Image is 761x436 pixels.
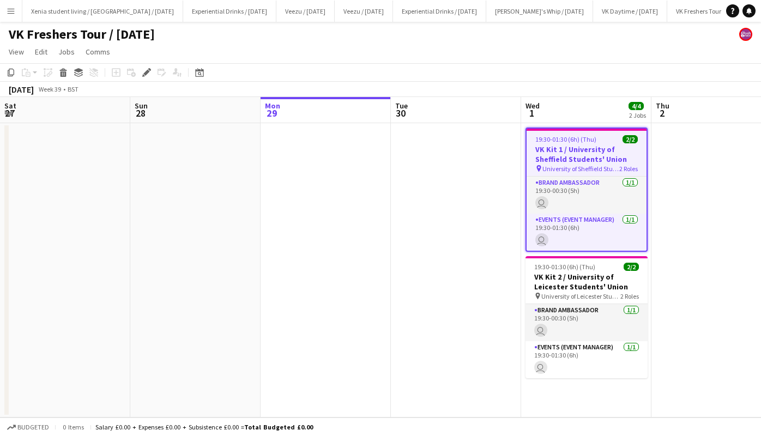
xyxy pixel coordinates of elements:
span: 2/2 [623,135,638,143]
button: VK Daytime / [DATE] [593,1,667,22]
app-card-role: Events (Event Manager)1/119:30-01:30 (6h) [527,214,647,251]
div: Salary £0.00 + Expenses £0.00 + Subsistence £0.00 = [95,423,313,431]
span: 27 [3,107,16,119]
span: 19:30-01:30 (6h) (Thu) [534,263,595,271]
span: Comms [86,47,110,57]
span: Edit [35,47,47,57]
a: Jobs [54,45,79,59]
app-user-avatar: Gosh Promo UK [739,28,752,41]
a: Comms [81,45,114,59]
span: Total Budgeted £0.00 [244,423,313,431]
h3: VK Kit 2 / University of Leicester Students' Union [526,272,648,292]
span: Budgeted [17,423,49,431]
span: University of Sheffield Students' Union [542,165,619,173]
span: 4/4 [629,102,644,110]
app-job-card: 19:30-01:30 (6h) (Thu)2/2VK Kit 1 / University of Sheffield Students' Union University of Sheffie... [526,128,648,252]
app-job-card: 19:30-01:30 (6h) (Thu)2/2VK Kit 2 / University of Leicester Students' Union University of Leicest... [526,256,648,378]
app-card-role: Brand Ambassador1/119:30-00:30 (5h) [527,177,647,214]
a: Edit [31,45,52,59]
span: University of Leicester Students' Union [541,292,620,300]
button: Veezu / [DATE] [276,1,335,22]
span: 2 Roles [620,292,639,300]
a: View [4,45,28,59]
app-card-role: Events (Event Manager)1/119:30-01:30 (6h) [526,341,648,378]
div: [DATE] [9,84,34,95]
h1: VK Freshers Tour / [DATE] [9,26,155,43]
app-card-role: Brand Ambassador1/119:30-00:30 (5h) [526,304,648,341]
span: 28 [133,107,148,119]
button: Xenia student living / [GEOGRAPHIC_DATA] / [DATE] [22,1,183,22]
span: Mon [265,101,280,111]
span: Week 39 [36,85,63,93]
span: Thu [656,101,669,111]
span: 0 items [60,423,86,431]
h3: VK Kit 1 / University of Sheffield Students' Union [527,144,647,164]
span: Sun [135,101,148,111]
span: Wed [526,101,540,111]
div: 2 Jobs [629,111,646,119]
span: 19:30-01:30 (6h) (Thu) [535,135,596,143]
span: 2 [654,107,669,119]
span: Sat [4,101,16,111]
span: View [9,47,24,57]
span: 2/2 [624,263,639,271]
button: Veezu / [DATE] [335,1,393,22]
div: BST [68,85,78,93]
button: VK Freshers Tour / [DATE] [667,1,754,22]
span: 29 [263,107,280,119]
span: 30 [394,107,408,119]
span: Jobs [58,47,75,57]
button: Experiential Drinks / [DATE] [393,1,486,22]
button: Experiential Drinks / [DATE] [183,1,276,22]
button: Budgeted [5,421,51,433]
span: Tue [395,101,408,111]
span: 2 Roles [619,165,638,173]
button: [PERSON_NAME]'s Whip / [DATE] [486,1,593,22]
span: 1 [524,107,540,119]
